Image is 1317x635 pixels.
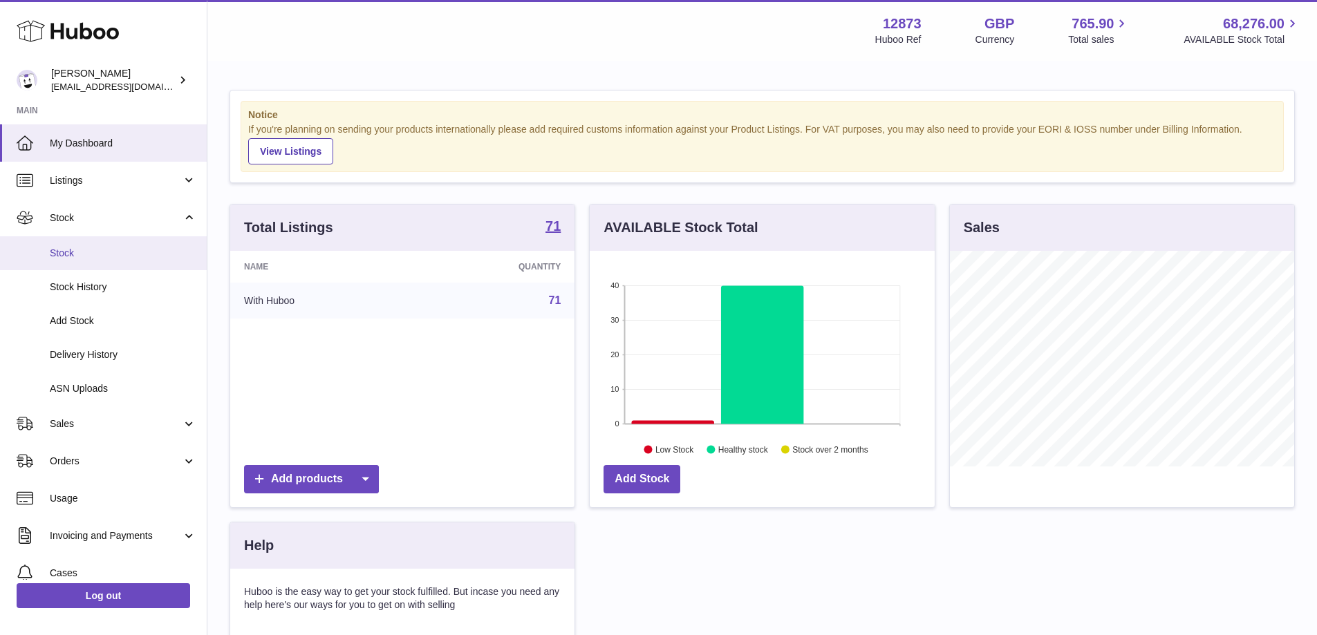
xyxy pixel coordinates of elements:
text: Low Stock [655,444,694,454]
span: Usage [50,492,196,505]
strong: 12873 [883,15,922,33]
text: 10 [611,385,619,393]
text: 0 [615,419,619,428]
div: If you're planning on sending your products internationally please add required customs informati... [248,123,1276,164]
h3: Total Listings [244,218,333,237]
a: Log out [17,583,190,608]
text: 40 [611,281,619,290]
a: Add Stock [604,465,680,493]
div: Currency [975,33,1015,46]
span: Invoicing and Payments [50,529,182,542]
a: 68,276.00 AVAILABLE Stock Total [1184,15,1300,46]
strong: 71 [545,219,561,233]
text: 20 [611,350,619,359]
span: Listings [50,174,182,187]
span: Cases [50,567,196,580]
span: Add Stock [50,314,196,328]
text: 30 [611,316,619,324]
h3: Help [244,536,274,555]
td: With Huboo [230,283,412,319]
a: 71 [549,294,561,306]
img: tikhon.oleinikov@sleepandglow.com [17,70,37,91]
span: Delivery History [50,348,196,361]
span: Stock [50,247,196,260]
span: Sales [50,417,182,430]
span: My Dashboard [50,137,196,150]
a: 765.90 Total sales [1068,15,1130,46]
strong: Notice [248,108,1276,122]
span: 68,276.00 [1223,15,1285,33]
h3: AVAILABLE Stock Total [604,218,758,237]
h3: Sales [964,218,1000,237]
th: Quantity [412,251,575,283]
span: ASN Uploads [50,382,196,395]
span: AVAILABLE Stock Total [1184,33,1300,46]
span: Total sales [1068,33,1130,46]
p: Huboo is the easy way to get your stock fulfilled. But incase you need any help here's our ways f... [244,585,561,612]
span: Orders [50,455,182,468]
div: Huboo Ref [875,33,922,46]
span: Stock History [50,281,196,294]
a: Add products [244,465,379,493]
div: [PERSON_NAME] [51,67,176,93]
span: 765.90 [1072,15,1114,33]
text: Stock over 2 months [793,444,868,454]
span: Stock [50,211,182,225]
a: 71 [545,219,561,236]
span: [EMAIL_ADDRESS][DOMAIN_NAME] [51,81,203,92]
th: Name [230,251,412,283]
text: Healthy stock [718,444,769,454]
strong: GBP [984,15,1014,33]
a: View Listings [248,138,333,164]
